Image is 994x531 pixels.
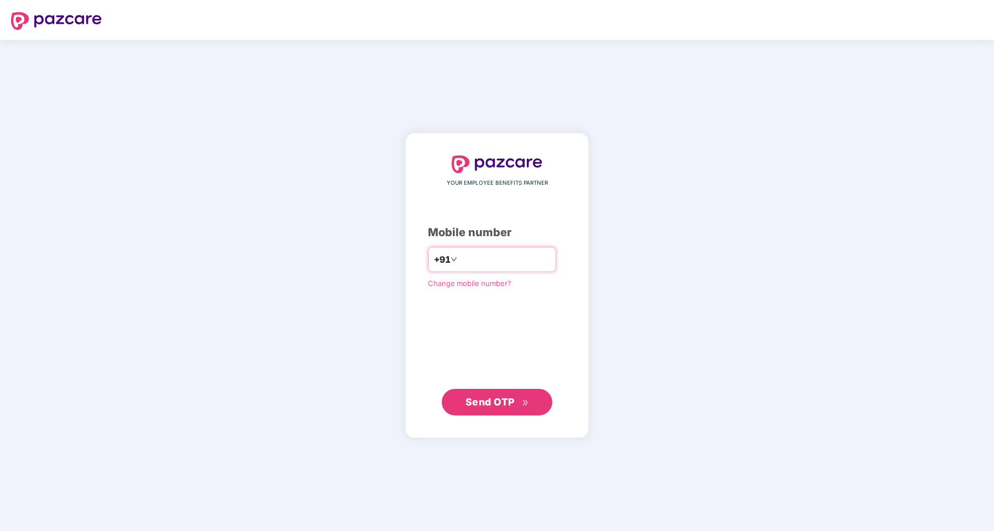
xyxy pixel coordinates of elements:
span: Send OTP [465,396,515,408]
span: +91 [434,253,451,267]
a: Change mobile number? [428,279,511,288]
span: YOUR EMPLOYEE BENEFITS PARTNER [447,179,548,188]
span: down [451,256,457,263]
img: logo [11,12,102,30]
div: Mobile number [428,224,566,241]
img: logo [452,155,542,173]
span: double-right [522,399,529,407]
button: Send OTPdouble-right [442,389,552,415]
